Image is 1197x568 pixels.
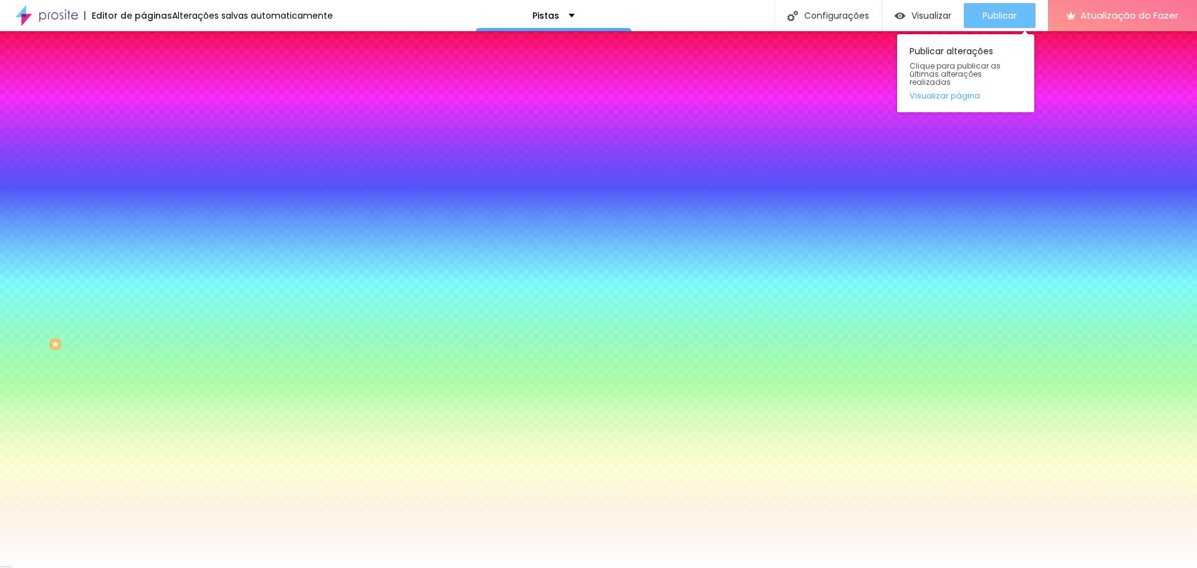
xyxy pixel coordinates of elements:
[92,9,172,22] font: Editor de páginas
[804,9,869,22] font: Configurações
[910,90,980,102] font: Visualizar página
[910,45,993,57] font: Publicar alterações
[532,9,559,22] font: Pistas
[895,11,905,21] img: view-1.svg
[983,9,1017,22] font: Publicar
[1080,9,1178,22] font: Atualização do Fazer
[964,3,1036,28] button: Publicar
[910,92,1022,100] a: Visualizar página
[787,11,798,21] img: Ícone
[882,3,964,28] button: Visualizar
[172,9,333,22] font: Alterações salvas automaticamente
[910,60,1001,87] font: Clique para publicar as últimas alterações realizadas
[911,9,951,22] font: Visualizar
